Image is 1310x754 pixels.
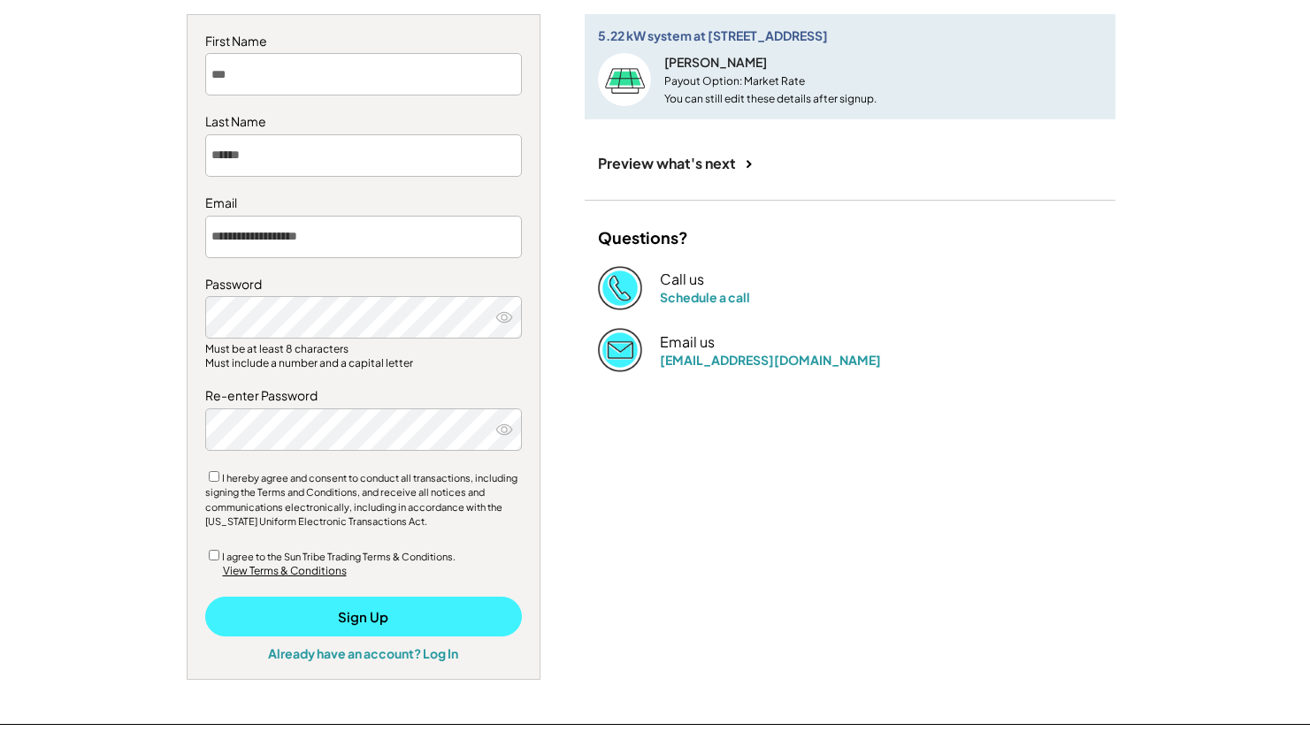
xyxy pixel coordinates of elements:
div: You can still edit these details after signup. [664,92,1102,106]
div: Preview what's next [598,155,736,173]
div: 5.22 kW system at [STREET_ADDRESS] [598,27,828,45]
div: Must be at least 8 characters Must include a number and a capital letter [205,342,522,369]
div: Already have an account? Log In [268,645,458,661]
div: Re-enter Password [205,387,522,405]
div: Last Name [205,113,522,131]
div: Call us [660,270,704,289]
button: Sign Up [205,597,522,636]
div: Questions? [598,227,688,248]
div: Password [205,276,522,293]
div: View Terms & Conditions [223,564,347,579]
a: Schedule a call [660,289,750,305]
label: I agree to the Sun Tribe Trading Terms & Conditions. [222,551,456,562]
div: First Name [205,33,522,50]
img: Email%202%403x.png [598,328,642,372]
div: Email us [660,333,715,352]
img: Phone%20copy%403x.png [598,266,642,310]
div: Payout Option: Market Rate [664,74,1102,88]
div: [PERSON_NAME] [664,54,1102,70]
img: Size%403x.png [598,53,651,106]
label: I hereby agree and consent to conduct all transactions, including signing the Terms and Condition... [205,472,517,528]
div: Email [205,194,522,212]
a: [EMAIL_ADDRESS][DOMAIN_NAME] [660,352,881,368]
